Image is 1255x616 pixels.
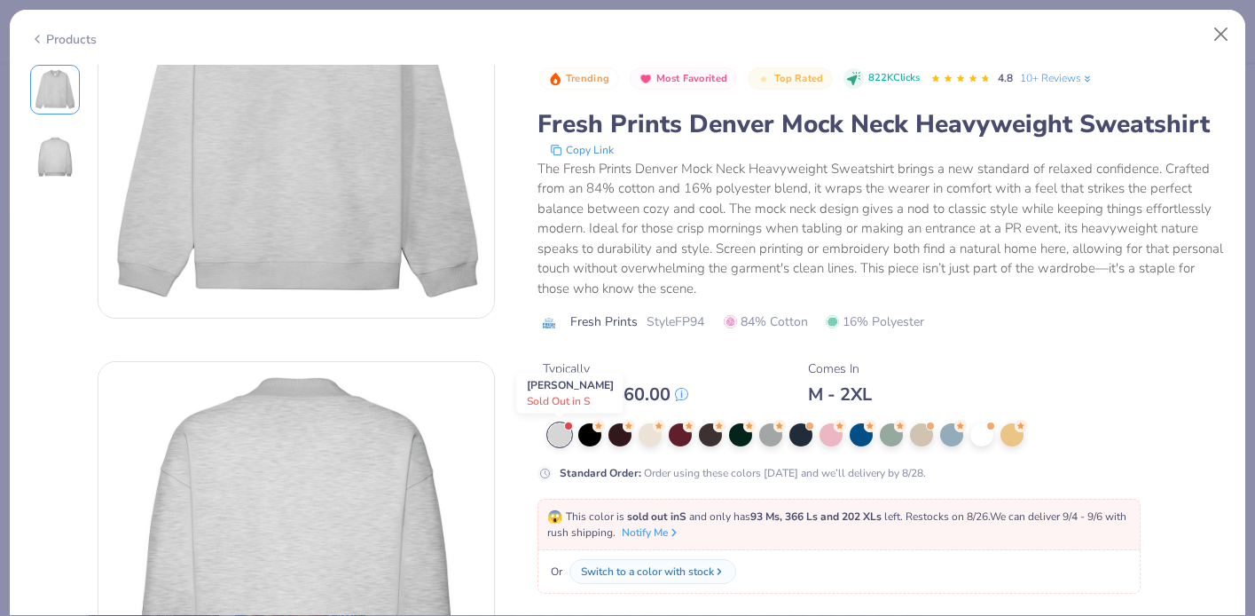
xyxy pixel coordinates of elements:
div: Switch to a color with stock [581,564,714,580]
strong: sold out in S [627,509,686,524]
span: Sold Out in S [527,394,590,408]
button: Notify Me [622,525,680,541]
img: Most Favorited sort [639,72,653,86]
img: brand logo [537,316,561,330]
img: Trending sort [548,72,562,86]
div: $ 52.00 - $ 60.00 [543,383,688,406]
span: 4.8 [998,71,1013,85]
button: Badge Button [748,67,833,91]
span: Most Favorited [656,74,727,83]
span: Trending [566,74,609,83]
span: 😱 [547,509,562,525]
button: Close [1204,18,1238,51]
div: Products [30,30,97,49]
button: copy to clipboard [545,141,619,159]
strong: Standard Order : [560,466,641,480]
span: 16% Polyester [826,312,924,331]
span: This color is and only has left . Restocks on 8/26. We can deliver 9/4 - 9/6 with rush shipping. [547,509,1126,540]
span: Or [547,564,562,580]
div: M - 2XL [808,383,872,406]
div: Order using these colors [DATE] and we’ll delivery by 8/28. [560,465,926,481]
div: [PERSON_NAME] [517,373,624,414]
div: The Fresh Prints Denver Mock Neck Heavyweight Sweatshirt brings a new standard of relaxed confide... [537,159,1226,299]
button: Badge Button [539,67,619,91]
span: Style FP94 [647,312,704,331]
span: Top Rated [774,74,824,83]
span: 84% Cotton [724,312,808,331]
div: Typically [543,359,688,378]
span: Fresh Prints [570,312,638,331]
strong: 93 Ms, 366 Ls and 202 XLs [750,509,882,524]
div: Fresh Prints Denver Mock Neck Heavyweight Sweatshirt [537,107,1226,141]
button: Badge Button [630,67,737,91]
img: Top Rated sort [757,72,771,86]
span: 822K Clicks [868,71,920,86]
button: Switch to a color with stock [569,559,736,584]
img: Back [34,136,76,178]
div: Comes In [808,359,872,378]
a: 10+ Reviews [1020,70,1094,86]
div: 4.8 Stars [930,65,991,93]
img: Front [34,68,76,111]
